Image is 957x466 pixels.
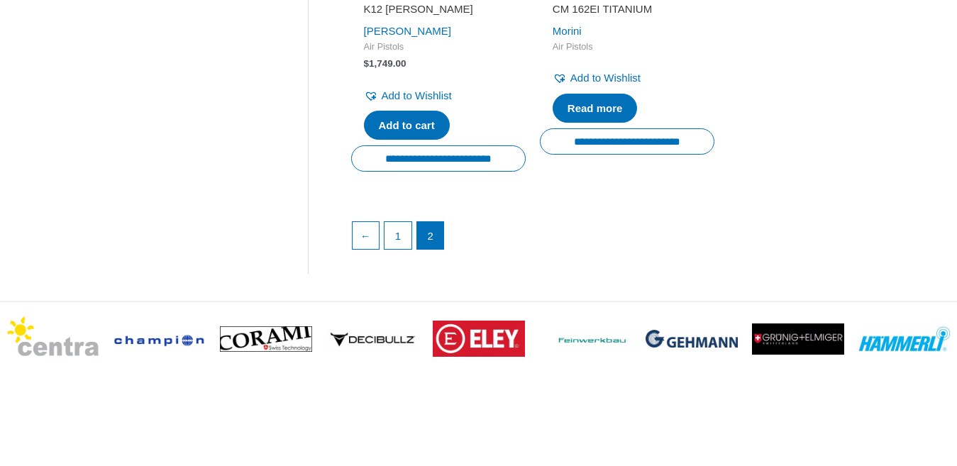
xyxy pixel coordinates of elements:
span: Add to Wishlist [570,72,641,84]
a: [PERSON_NAME] [364,25,451,37]
span: Air Pistols [553,41,702,53]
a: CM 162EI TITANIUM [553,2,702,21]
h2: CM 162EI TITANIUM [553,2,702,16]
a: Morini [553,25,582,37]
span: Air Pistols [364,41,513,53]
bdi: 1,749.00 [364,58,406,69]
nav: Product Pagination [351,221,904,257]
a: Add to cart: “K12 Junior Pardini” [364,111,450,140]
a: ← [353,222,380,249]
a: Add to Wishlist [553,68,641,88]
span: Add to Wishlist [382,89,452,101]
a: K12 [PERSON_NAME] [364,2,513,21]
span: Page 2 [417,222,444,249]
span: $ [364,58,370,69]
img: brand logo [433,321,525,357]
h2: K12 [PERSON_NAME] [364,2,513,16]
a: Add to Wishlist [364,86,452,106]
a: Page 1 [385,222,411,249]
a: Read more about “CM 162EI TITANIUM” [553,94,638,123]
